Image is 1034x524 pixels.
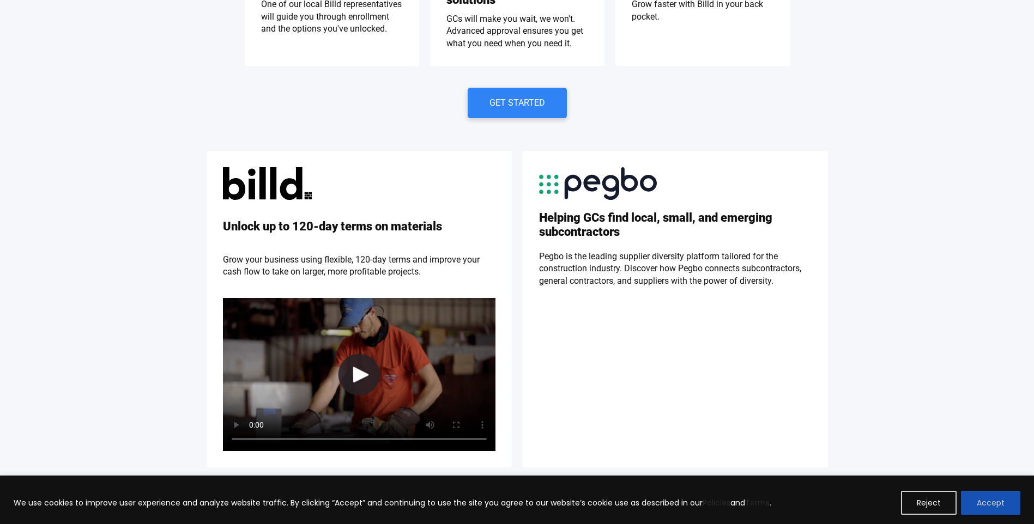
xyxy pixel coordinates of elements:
p: Grow your business using flexible, 120-day terms and improve your cash flow to take on larger, mo... [223,254,495,278]
p: GCs will make you wait, we won't. Advanced approval ensures you get what you need when you need it. [446,13,588,50]
h3: Unlock up to 120-day terms on materials [223,220,442,234]
button: Reject [901,491,957,515]
p: We use cookies to improve user experience and analyze website traffic. By clicking “Accept” and c... [14,496,771,509]
p: Pegbo is the leading supplier diversity platform tailored for the construction industry. Discover... [539,251,812,287]
a: Terms [745,497,770,508]
h3: Helping GCs find local, small, and emerging subcontractors [539,211,812,240]
span: Get Started [489,99,545,107]
a: Policies [703,497,730,508]
a: Get Started [468,88,567,118]
button: Accept [961,491,1020,515]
